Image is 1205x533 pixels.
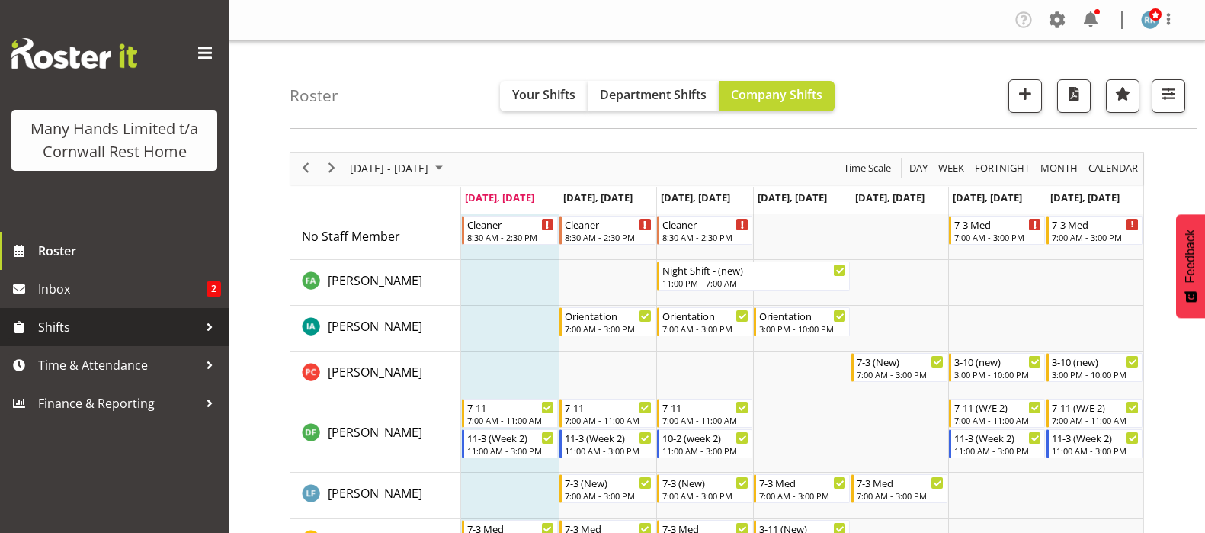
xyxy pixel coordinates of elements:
span: 2 [207,281,221,297]
div: 7-11 (W/E 2) [1052,400,1139,415]
div: Night Shift - (new) [662,262,847,278]
div: Fairbrother, Deborah"s event - 11-3 (Week 2) Begin From Tuesday, August 26, 2025 at 11:00:00 AM G... [559,429,655,458]
div: 3:00 PM - 10:00 PM [1052,368,1139,380]
span: [DATE] - [DATE] [348,159,430,178]
div: No Staff Member"s event - Cleaner Begin From Wednesday, August 27, 2025 at 8:30:00 AM GMT+12:00 E... [657,216,753,245]
span: [DATE], [DATE] [758,191,827,204]
div: 7-3 Med [1052,217,1139,232]
div: previous period [293,153,319,185]
div: Fairbrother, Deborah"s event - 10-2 (week 2) Begin From Wednesday, August 27, 2025 at 11:00:00 AM... [657,429,753,458]
div: Orientation [759,308,846,323]
span: Department Shifts [600,86,707,103]
div: 8:30 AM - 2:30 PM [662,231,749,243]
button: Highlight an important date within the roster. [1106,79,1139,113]
div: 7:00 AM - 3:00 PM [662,323,749,335]
div: Alcazarin, Irene"s event - Orientation Begin From Thursday, August 28, 2025 at 3:00:00 PM GMT+12:... [754,307,850,336]
button: Download a PDF of the roster according to the set date range. [1057,79,1091,113]
div: 11:00 AM - 3:00 PM [1052,445,1139,457]
h4: Roster [290,87,338,104]
td: Adams, Fran resource [290,260,461,306]
div: 11-3 (Week 2) [467,430,554,445]
div: Alcazarin, Irene"s event - Orientation Begin From Wednesday, August 27, 2025 at 7:00:00 AM GMT+12... [657,307,753,336]
div: next period [319,153,345,185]
div: 7:00 AM - 11:00 AM [1052,414,1139,426]
div: 7-11 [565,400,652,415]
div: 7:00 AM - 3:00 PM [759,490,846,502]
div: 7:00 AM - 3:00 PM [565,323,652,335]
button: August 2025 [348,159,450,178]
img: Rosterit website logo [11,38,137,69]
span: Time & Attendance [38,354,198,377]
td: Chand, Pretika resource [290,352,461,397]
div: Cleaner [662,217,749,232]
a: [PERSON_NAME] [328,484,422,502]
div: Fairbrother, Deborah"s event - 11-3 (Week 2) Begin From Sunday, August 31, 2025 at 11:00:00 AM GM... [1046,429,1143,458]
div: 7-3 Med [857,475,944,490]
div: 11-3 (Week 2) [1052,430,1139,445]
div: Flynn, Leeane"s event - 7-3 (New) Begin From Wednesday, August 27, 2025 at 7:00:00 AM GMT+12:00 E... [657,474,753,503]
a: [PERSON_NAME] [328,317,422,336]
button: Timeline Day [907,159,931,178]
div: Fairbrother, Deborah"s event - 11-3 (Week 2) Begin From Saturday, August 30, 2025 at 11:00:00 AM ... [949,429,1045,458]
button: Add a new shift [1008,79,1042,113]
span: Fortnight [973,159,1031,178]
span: calendar [1087,159,1139,178]
div: 7:00 AM - 3:00 PM [565,490,652,502]
button: Department Shifts [588,81,719,111]
div: 11:00 AM - 3:00 PM [467,445,554,457]
span: [PERSON_NAME] [328,318,422,335]
button: Time Scale [841,159,894,178]
span: Feedback [1184,230,1197,283]
div: Orientation [662,308,749,323]
span: [DATE], [DATE] [563,191,633,204]
button: Next [322,159,342,178]
div: Fairbrother, Deborah"s event - 7-11 Begin From Tuesday, August 26, 2025 at 7:00:00 AM GMT+12:00 E... [559,399,655,428]
div: 11:00 AM - 3:00 PM [954,445,1041,457]
span: [DATE], [DATE] [465,191,534,204]
div: Flynn, Leeane"s event - 7-3 (New) Begin From Tuesday, August 26, 2025 at 7:00:00 AM GMT+12:00 End... [559,474,655,503]
a: [PERSON_NAME] [328,363,422,381]
button: Timeline Month [1038,159,1081,178]
div: 7:00 AM - 11:00 AM [662,414,749,426]
span: Month [1039,159,1079,178]
div: Flynn, Leeane"s event - 7-3 Med Begin From Friday, August 29, 2025 at 7:00:00 AM GMT+12:00 Ends A... [851,474,947,503]
span: [PERSON_NAME] [328,485,422,502]
span: [DATE], [DATE] [661,191,730,204]
span: [PERSON_NAME] [328,364,422,380]
div: 7-3 Med [759,475,846,490]
span: Your Shifts [512,86,575,103]
div: 11-3 (Week 2) [954,430,1041,445]
div: 11:00 PM - 7:00 AM [662,277,847,289]
div: 8:30 AM - 2:30 PM [467,231,554,243]
span: [DATE], [DATE] [855,191,925,204]
div: 7:00 AM - 3:00 PM [662,490,749,502]
span: Week [937,159,966,178]
span: Roster [38,239,221,262]
button: Feedback - Show survey [1176,214,1205,318]
div: 7-11 [662,400,749,415]
div: Fairbrother, Deborah"s event - 7-11 Begin From Wednesday, August 27, 2025 at 7:00:00 AM GMT+12:00... [657,399,753,428]
div: 7-3 (New) [857,354,944,369]
span: Day [908,159,929,178]
span: Time Scale [842,159,893,178]
div: Cleaner [467,217,554,232]
div: 7:00 AM - 11:00 AM [467,414,554,426]
button: Filter Shifts [1152,79,1185,113]
div: 7-11 [467,400,554,415]
span: Shifts [38,316,198,339]
div: No Staff Member"s event - Cleaner Begin From Monday, August 25, 2025 at 8:30:00 AM GMT+12:00 Ends... [462,216,558,245]
div: 7:00 AM - 3:00 PM [857,368,944,380]
div: Alcazarin, Irene"s event - Orientation Begin From Tuesday, August 26, 2025 at 7:00:00 AM GMT+12:0... [559,307,655,336]
button: Timeline Week [936,159,967,178]
div: No Staff Member"s event - 7-3 Med Begin From Saturday, August 30, 2025 at 7:00:00 AM GMT+12:00 En... [949,216,1045,245]
button: Company Shifts [719,81,835,111]
span: Company Shifts [731,86,822,103]
button: Month [1086,159,1141,178]
div: 8:30 AM - 2:30 PM [565,231,652,243]
button: Your Shifts [500,81,588,111]
a: No Staff Member [302,227,400,246]
div: Flynn, Leeane"s event - 7-3 Med Begin From Thursday, August 28, 2025 at 7:00:00 AM GMT+12:00 Ends... [754,474,850,503]
button: Fortnight [973,159,1033,178]
div: 7:00 AM - 3:00 PM [857,490,944,502]
div: 7:00 AM - 11:00 AM [565,414,652,426]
